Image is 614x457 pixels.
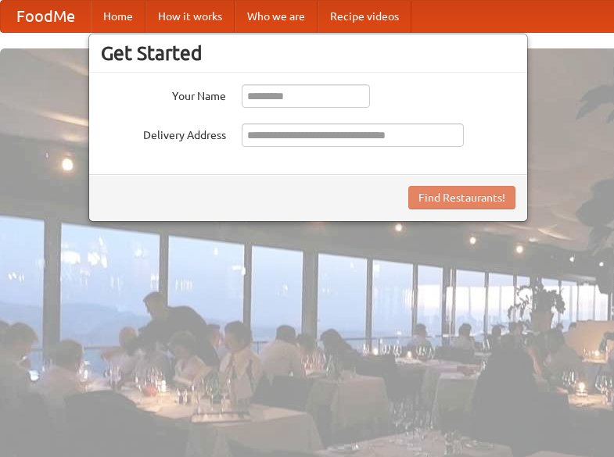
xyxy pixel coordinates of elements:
[91,1,145,32] a: Home
[101,84,226,104] label: Your Name
[318,1,411,32] a: Recipe videos
[145,1,235,32] a: How it works
[101,41,515,65] h3: Get Started
[101,123,226,143] label: Delivery Address
[408,186,515,209] button: Find Restaurants!
[235,1,318,32] a: Who we are
[1,1,91,32] a: FoodMe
